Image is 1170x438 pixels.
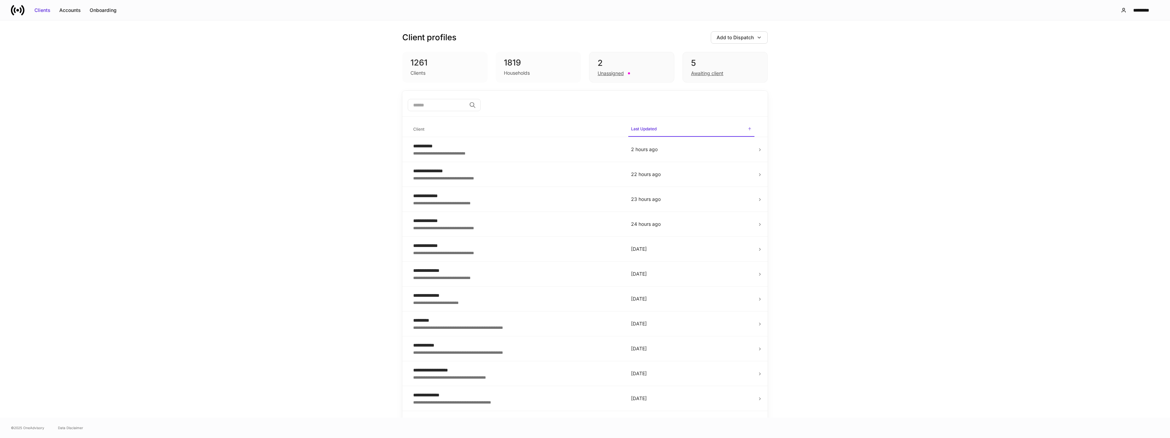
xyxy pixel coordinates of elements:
[691,58,759,69] div: 5
[504,57,573,68] div: 1819
[631,320,752,327] p: [DATE]
[90,7,117,14] div: Onboarding
[402,32,456,43] h3: Client profiles
[58,425,83,430] a: Data Disclaimer
[11,425,44,430] span: © 2025 OneAdvisory
[631,295,752,302] p: [DATE]
[631,171,752,178] p: 22 hours ago
[598,58,666,69] div: 2
[59,7,81,14] div: Accounts
[628,122,754,137] span: Last Updated
[598,70,624,77] div: Unassigned
[34,7,50,14] div: Clients
[631,246,752,252] p: [DATE]
[691,70,723,77] div: Awaiting client
[631,126,657,132] h6: Last Updated
[631,146,752,153] p: 2 hours ago
[413,126,424,132] h6: Client
[410,70,425,76] div: Clients
[504,70,530,76] div: Households
[631,196,752,203] p: 23 hours ago
[631,395,752,402] p: [DATE]
[85,5,121,16] button: Onboarding
[631,345,752,352] p: [DATE]
[717,34,754,41] div: Add to Dispatch
[631,370,752,377] p: [DATE]
[410,122,623,136] span: Client
[711,31,768,44] button: Add to Dispatch
[631,271,752,277] p: [DATE]
[682,52,768,83] div: 5Awaiting client
[589,52,674,83] div: 2Unassigned
[410,57,479,68] div: 1261
[30,5,55,16] button: Clients
[55,5,85,16] button: Accounts
[631,221,752,228] p: 24 hours ago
